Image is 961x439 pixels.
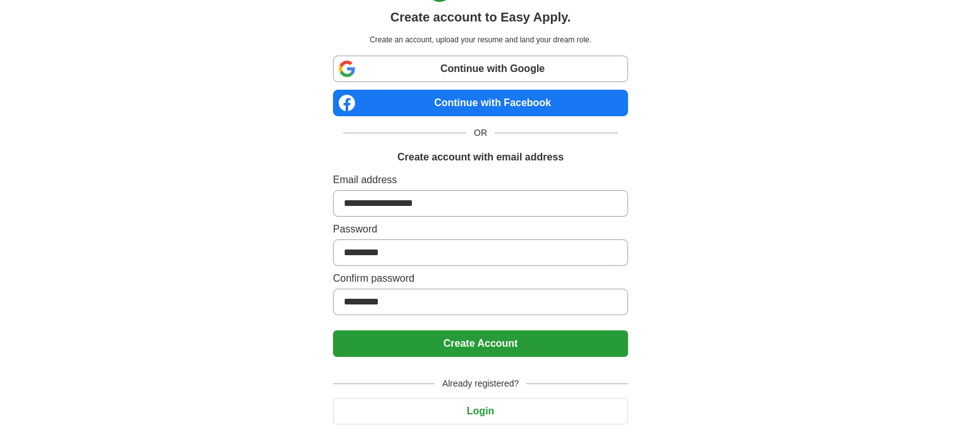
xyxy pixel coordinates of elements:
[333,56,628,82] a: Continue with Google
[333,172,628,188] label: Email address
[333,330,628,357] button: Create Account
[435,377,526,390] span: Already registered?
[333,398,628,424] button: Login
[390,8,571,27] h1: Create account to Easy Apply.
[333,406,628,416] a: Login
[333,90,628,116] a: Continue with Facebook
[397,150,564,165] h1: Create account with email address
[466,126,495,140] span: OR
[335,34,626,45] p: Create an account, upload your resume and land your dream role.
[333,222,628,237] label: Password
[333,271,628,286] label: Confirm password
